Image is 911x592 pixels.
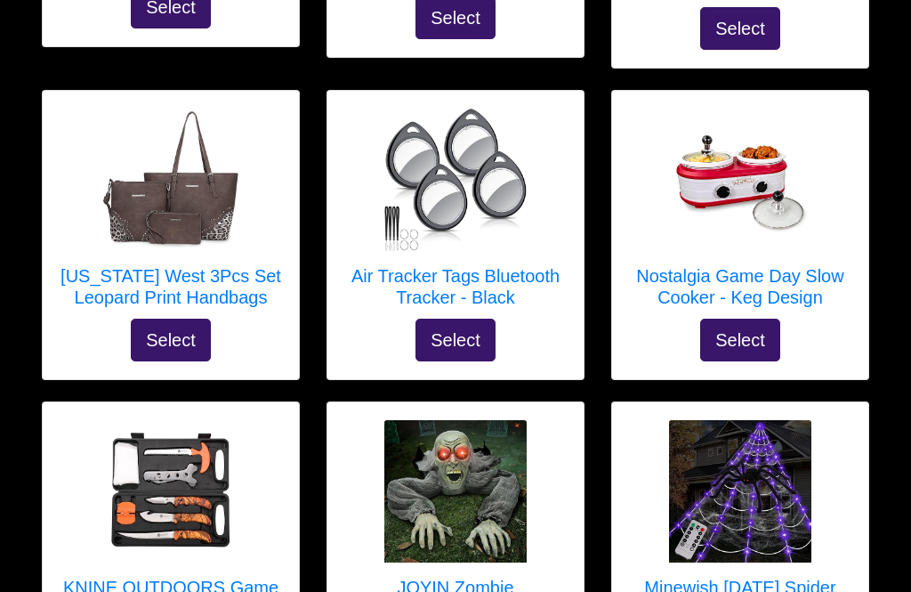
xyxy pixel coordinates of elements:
[345,109,566,319] a: Air Tracker Tags Bluetooth Tracker - Black Air Tracker Tags Bluetooth Tracker - Black
[100,420,242,563] img: KNINE OUTDOORS Game Knife Set - Red Maple Camo
[630,109,851,319] a: Nostalgia Game Day Slow Cooker - Keg Design Nostalgia Game Day Slow Cooker - Keg Design
[60,109,281,319] a: Montana West 3Pcs Set Leopard Print Handbags [US_STATE] West 3Pcs Set Leopard Print Handbags
[700,319,780,361] button: Select
[100,109,242,251] img: Montana West 3Pcs Set Leopard Print Handbags
[700,7,780,50] button: Select
[345,265,566,308] h5: Air Tracker Tags Bluetooth Tracker - Black
[131,319,211,361] button: Select
[630,265,851,308] h5: Nostalgia Game Day Slow Cooker - Keg Design
[384,109,527,251] img: Air Tracker Tags Bluetooth Tracker - Black
[669,420,811,563] img: Minewish Halloween Spider Web Lights - Purple LED 125 Lights
[60,265,281,308] h5: [US_STATE] West 3Pcs Set Leopard Print Handbags
[384,420,527,563] img: JOYIN Zombie Groundbreaker - Flashing Eyes
[669,123,811,236] img: Nostalgia Game Day Slow Cooker - Keg Design
[415,319,496,361] button: Select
